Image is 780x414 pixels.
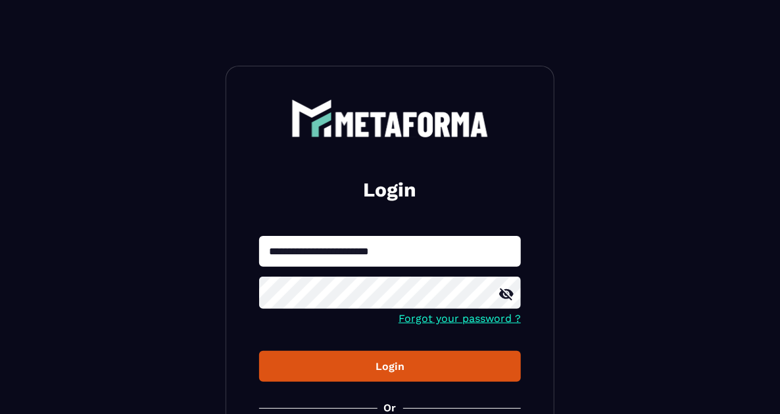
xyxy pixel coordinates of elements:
[291,99,489,137] img: logo
[270,360,510,373] div: Login
[259,99,521,137] a: logo
[384,402,397,414] p: Or
[275,177,505,203] h2: Login
[399,312,521,325] a: Forgot your password ?
[259,351,521,382] button: Login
